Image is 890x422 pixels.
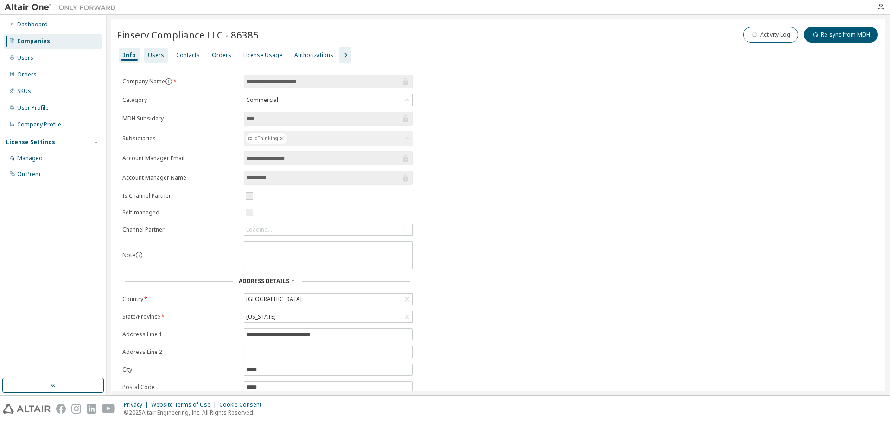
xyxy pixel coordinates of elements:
[71,404,81,414] img: instagram.svg
[122,331,238,338] label: Address Line 1
[122,135,238,142] label: Subsidiaries
[17,104,49,112] div: User Profile
[244,311,412,322] div: [US_STATE]
[122,348,238,356] label: Address Line 2
[244,94,412,106] div: Commercial
[122,313,238,321] label: State/Province
[124,401,151,409] div: Privacy
[56,404,66,414] img: facebook.svg
[122,155,238,162] label: Account Manager Email
[17,21,48,28] div: Dashboard
[245,312,277,322] div: [US_STATE]
[135,252,143,259] button: information
[244,294,412,305] div: [GEOGRAPHIC_DATA]
[17,88,31,95] div: SKUs
[122,192,238,200] label: Is Channel Partner
[743,27,798,43] button: Activity Log
[294,51,333,59] div: Authorizations
[17,54,33,62] div: Users
[17,170,40,178] div: On Prem
[122,366,238,373] label: City
[245,95,280,105] div: Commercial
[122,174,238,182] label: Account Manager Name
[122,96,238,104] label: Category
[87,404,96,414] img: linkedin.svg
[244,224,412,235] div: Loading...
[3,404,51,414] img: altair_logo.svg
[17,121,61,128] div: Company Profile
[102,404,115,414] img: youtube.svg
[151,401,219,409] div: Website Terms of Use
[124,409,267,416] p: © 2025 Altair Engineering, Inc. All Rights Reserved.
[148,51,164,59] div: Users
[804,27,878,43] button: Re-sync from MDH
[122,296,238,303] label: Country
[6,139,55,146] div: License Settings
[122,226,238,233] label: Channel Partner
[122,384,238,391] label: Postal Code
[246,133,288,144] div: solidThinking
[243,51,282,59] div: License Usage
[123,51,136,59] div: Info
[245,294,303,304] div: [GEOGRAPHIC_DATA]
[165,78,172,85] button: information
[17,155,43,162] div: Managed
[122,78,238,85] label: Company Name
[122,251,135,259] label: Note
[212,51,231,59] div: Orders
[239,277,289,285] span: Address Details
[17,71,37,78] div: Orders
[122,115,238,122] label: MDH Subsidary
[176,51,200,59] div: Contacts
[246,226,272,233] div: Loading...
[17,38,50,45] div: Companies
[5,3,121,12] img: Altair One
[117,28,259,41] span: Finserv Compliance LLC - 86385
[122,209,238,216] label: Self-managed
[244,131,413,146] div: solidThinking
[219,401,267,409] div: Cookie Consent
